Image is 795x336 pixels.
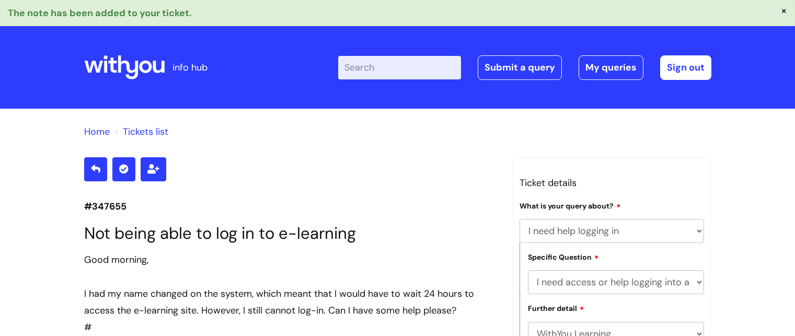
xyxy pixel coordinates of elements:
a: Submit a query [478,55,562,79]
p: info hub [172,59,208,76]
input: Search [338,56,461,79]
div: I had my name changed on the system, which meant that I would have to wait 24 hours to access the... [84,285,497,319]
a: Home [84,125,110,138]
li: Tickets list [112,123,168,140]
a: Sign out [660,55,711,79]
div: Good morning, [84,251,497,268]
label: Further detail [528,303,584,313]
div: | - [338,55,711,79]
a: Tickets list [123,125,168,138]
a: My queries [579,55,643,79]
li: Solution home [84,123,110,140]
label: What is your query about? [520,200,621,211]
div: # [84,251,497,336]
label: Specific Question [528,251,599,262]
h1: Not being able to log in to e-learning [84,224,497,243]
h3: Ticket details [520,175,705,191]
p: #347655 [84,198,497,215]
button: × [781,6,787,15]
